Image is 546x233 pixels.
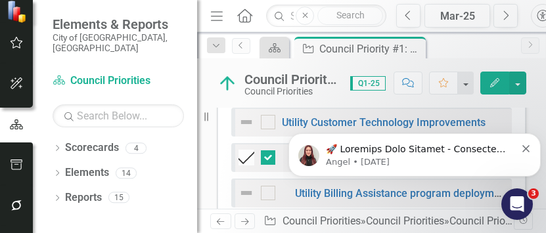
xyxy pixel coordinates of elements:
iframe: Intercom notifications message [283,120,546,198]
a: Reports [65,190,102,205]
a: Council Priorities [53,74,184,89]
button: Search [317,7,383,25]
img: Not Defined [239,185,254,201]
a: Scorecards [65,140,119,156]
small: City of [GEOGRAPHIC_DATA], [GEOGRAPHIC_DATA] [53,32,184,54]
iframe: Intercom live chat [501,188,533,220]
img: On Track [217,73,238,94]
span: Search [336,10,365,20]
a: Council Priorities [283,215,361,227]
img: Not Defined [239,114,254,130]
input: Search ClearPoint... [266,5,386,28]
div: 15 [108,192,129,203]
div: Council Priority #1: Customer Service, Access and Transparency [319,41,422,57]
span: 3 [528,188,539,199]
div: Council Priorities [244,87,337,96]
div: Mar-25 [429,9,486,24]
div: Council Priority #1: Customer Service, Access and Transparency [244,72,337,87]
span: Q1-25 [350,76,386,91]
img: Completed [239,150,254,165]
a: Utility Customer Technology Improvements [282,116,486,129]
div: » » [263,214,513,229]
button: Mar-25 [424,4,490,28]
a: Council Priorities [366,215,444,227]
div: 14 [116,167,137,179]
input: Search Below... [53,104,184,127]
a: Elements [65,165,109,180]
span: Elements & Reports [53,16,184,32]
div: 4 [125,142,147,154]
